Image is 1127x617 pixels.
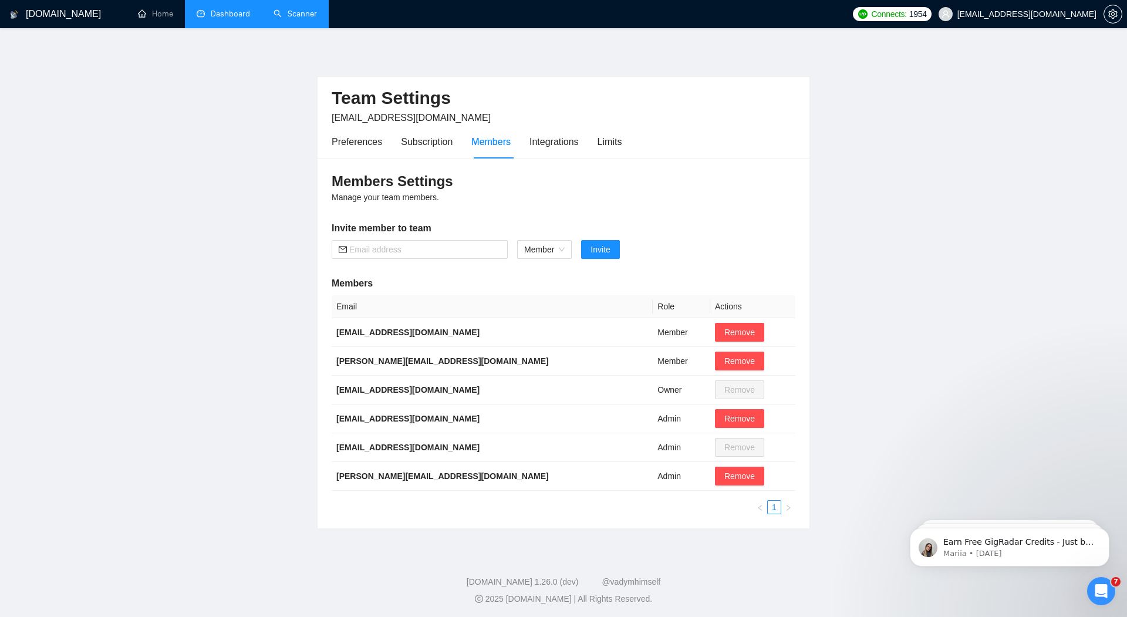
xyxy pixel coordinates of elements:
[715,323,764,342] button: Remove
[724,412,755,425] span: Remove
[332,193,439,202] span: Manage your team members.
[467,577,579,586] a: [DOMAIN_NAME] 1.26.0 (dev)
[336,443,480,452] b: [EMAIL_ADDRESS][DOMAIN_NAME]
[1104,9,1122,19] span: setting
[336,356,549,366] b: [PERSON_NAME][EMAIL_ADDRESS][DOMAIN_NAME]
[767,500,781,514] li: 1
[524,241,565,258] span: Member
[871,8,906,21] span: Connects:
[591,243,610,256] span: Invite
[653,347,710,376] td: Member
[653,462,710,491] td: Admin
[138,9,173,19] a: homeHome
[339,245,347,254] span: mail
[781,500,795,514] button: right
[753,500,767,514] button: left
[332,172,795,191] h3: Members Settings
[653,295,710,318] th: Role
[715,409,764,428] button: Remove
[336,385,480,395] b: [EMAIL_ADDRESS][DOMAIN_NAME]
[332,134,382,149] div: Preferences
[1111,577,1121,586] span: 7
[1104,5,1122,23] button: setting
[336,328,480,337] b: [EMAIL_ADDRESS][DOMAIN_NAME]
[401,134,453,149] div: Subscription
[653,433,710,462] td: Admin
[710,295,795,318] th: Actions
[274,9,317,19] a: searchScanner
[349,243,501,256] input: Email address
[332,277,795,291] h5: Members
[653,404,710,433] td: Admin
[197,9,250,19] a: dashboardDashboard
[724,355,755,367] span: Remove
[653,318,710,347] td: Member
[10,5,18,24] img: logo
[909,8,927,21] span: 1954
[753,500,767,514] li: Previous Page
[653,376,710,404] td: Owner
[332,113,491,123] span: [EMAIL_ADDRESS][DOMAIN_NAME]
[724,470,755,483] span: Remove
[858,9,868,19] img: upwork-logo.png
[892,503,1127,585] iframe: Intercom notifications message
[9,593,1118,605] div: 2025 [DOMAIN_NAME] | All Rights Reserved.
[715,352,764,370] button: Remove
[336,471,549,481] b: [PERSON_NAME][EMAIL_ADDRESS][DOMAIN_NAME]
[529,134,579,149] div: Integrations
[785,504,792,511] span: right
[336,414,480,423] b: [EMAIL_ADDRESS][DOMAIN_NAME]
[1087,577,1115,605] iframe: Intercom live chat
[942,10,950,18] span: user
[581,240,619,259] button: Invite
[332,221,795,235] h5: Invite member to team
[724,326,755,339] span: Remove
[1104,9,1122,19] a: setting
[602,577,660,586] a: @vadymhimself
[471,134,511,149] div: Members
[781,500,795,514] li: Next Page
[332,295,653,318] th: Email
[475,595,483,603] span: copyright
[332,86,795,110] h2: Team Settings
[598,134,622,149] div: Limits
[768,501,781,514] a: 1
[757,504,764,511] span: left
[715,467,764,485] button: Remove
